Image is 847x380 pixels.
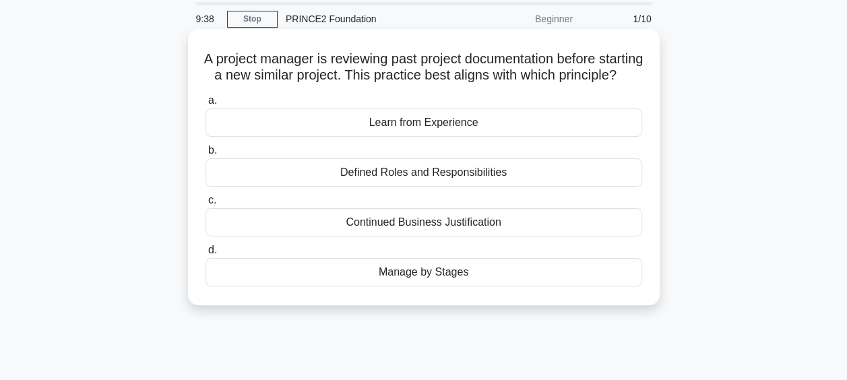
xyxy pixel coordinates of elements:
[208,194,216,205] span: c.
[206,258,642,286] div: Manage by Stages
[206,208,642,236] div: Continued Business Justification
[581,5,660,32] div: 1/10
[206,108,642,137] div: Learn from Experience
[206,158,642,187] div: Defined Roles and Responsibilities
[278,5,463,32] div: PRINCE2 Foundation
[208,144,217,156] span: b.
[463,5,581,32] div: Beginner
[204,51,644,84] h5: A project manager is reviewing past project documentation before starting a new similar project. ...
[227,11,278,28] a: Stop
[208,94,217,106] span: a.
[208,244,217,255] span: d.
[188,5,227,32] div: 9:38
